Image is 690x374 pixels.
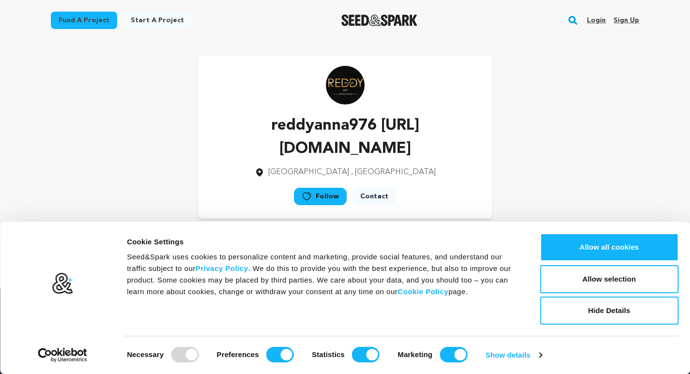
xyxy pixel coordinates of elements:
[52,272,74,295] img: logo
[294,188,347,205] a: Follow
[587,13,606,28] a: Login
[540,297,678,325] button: Hide Details
[214,114,477,161] p: reddyanna976 [URL][DOMAIN_NAME]
[126,343,127,344] legend: Consent Selection
[127,236,518,248] div: Cookie Settings
[398,350,432,359] strong: Marketing
[486,348,542,362] a: Show details
[540,265,678,293] button: Allow selection
[341,15,417,26] a: Seed&Spark Homepage
[341,15,417,26] img: Seed&Spark Logo Dark Mode
[353,188,396,205] a: Contact
[398,287,448,296] a: Cookie Policy
[351,168,436,176] span: , [GEOGRAPHIC_DATA]
[127,251,518,298] div: Seed&Spark uses cookies to personalize content and marketing, provide social features, and unders...
[613,13,639,28] a: Sign up
[268,168,349,176] span: [GEOGRAPHIC_DATA]
[51,12,117,29] a: Fund a project
[326,66,365,105] img: https://seedandspark-static.s3.us-east-2.amazonaws.com/images/User/002/314/925/medium/584ce463841...
[123,12,192,29] a: Start a project
[127,350,164,359] strong: Necessary
[312,350,345,359] strong: Statistics
[196,264,248,272] a: Privacy Policy
[540,233,678,261] button: Allow all cookies
[217,350,259,359] strong: Preferences
[20,348,105,362] a: Usercentrics Cookiebot - opens in a new window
